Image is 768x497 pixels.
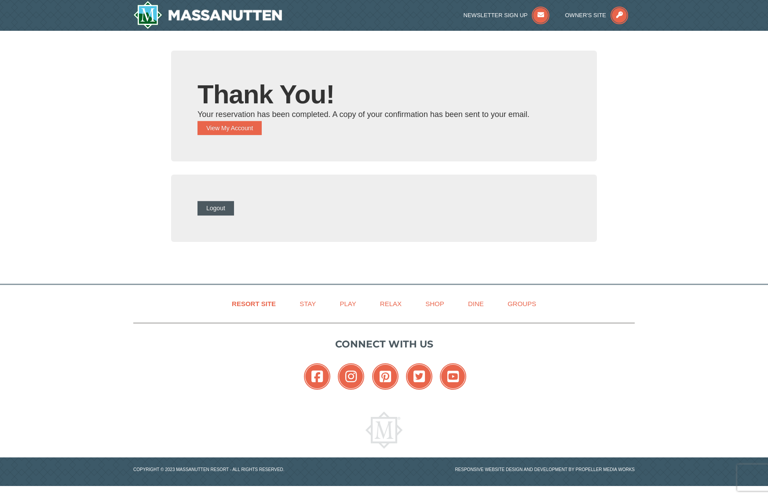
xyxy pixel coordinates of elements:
[455,467,635,472] a: Responsive website design and development by Propeller Media Works
[197,108,571,121] div: Your reservation has been completed. A copy of your confirmation has been sent to your email.
[197,201,234,215] button: Logout
[133,1,282,29] a: Massanutten Resort
[369,294,413,314] a: Relax
[197,121,262,135] button: View My Account
[221,294,287,314] a: Resort Site
[289,294,327,314] a: Stay
[464,12,550,18] a: Newsletter Sign Up
[565,12,629,18] a: Owner's Site
[197,81,571,108] h1: Thank You!
[329,294,367,314] a: Play
[127,466,384,473] p: Copyright © 2023 Massanutten Resort - All Rights Reserved.
[133,337,635,351] p: Connect with us
[366,412,402,449] img: Massanutten Resort Logo
[414,294,455,314] a: Shop
[464,12,528,18] span: Newsletter Sign Up
[565,12,607,18] span: Owner's Site
[133,1,282,29] img: Massanutten Resort Logo
[497,294,547,314] a: Groups
[457,294,495,314] a: Dine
